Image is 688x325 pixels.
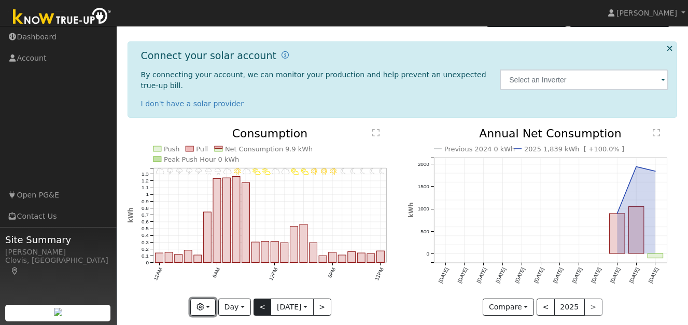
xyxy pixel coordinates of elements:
[215,168,221,175] i: 6AM - Drizzle
[456,267,468,284] text: [DATE]
[164,156,240,163] text: Peak Push Hour 0 kWh
[374,267,385,281] text: 11PM
[242,183,250,263] rect: onclick=""
[380,168,385,175] i: 11PM - Clear
[212,267,221,279] text: 6AM
[205,168,212,175] i: 5AM - Drizzle
[166,168,173,175] i: 1AM - Thunderstorms
[327,267,337,279] text: 6PM
[319,256,327,263] rect: onclick=""
[5,233,111,247] span: Site Summary
[648,267,659,284] text: [DATE]
[653,169,657,174] circle: onclick=""
[537,299,555,316] button: <
[5,247,111,258] div: [PERSON_NAME]
[437,267,449,284] text: [DATE]
[301,168,309,175] i: 3PM - PartlyCloudy
[234,168,241,175] i: 8AM - MostlyClear
[500,69,668,90] input: Select an Inverter
[5,255,111,277] div: Clovis, [GEOGRAPHIC_DATA]
[142,199,149,204] text: 0.9
[232,177,240,263] rect: onclick=""
[590,267,602,284] text: [DATE]
[254,299,272,316] button: <
[251,243,259,263] rect: onclick=""
[615,212,620,216] circle: onclick=""
[146,260,149,266] text: 0
[313,299,331,316] button: >
[142,226,149,232] text: 0.5
[653,129,660,137] text: 
[348,252,356,263] rect: onclick=""
[195,168,202,175] i: 4AM - Thunderstorms
[610,214,625,254] rect: onclick=""
[142,239,149,245] text: 0.3
[186,168,192,175] i: 3AM - Thunderstorms
[310,243,317,263] rect: onclick=""
[554,299,585,316] button: 2025
[483,299,534,316] button: Compare
[628,267,640,284] text: [DATE]
[408,203,415,218] text: kWh
[164,145,180,153] text: Push
[142,185,149,191] text: 1.1
[370,168,375,175] i: 10PM - Clear
[146,192,149,197] text: 1
[142,213,149,218] text: 0.7
[225,145,313,153] text: Net Consumption 9.9 kWh
[261,242,269,263] rect: onclick=""
[338,256,346,263] rect: onclick=""
[609,267,621,284] text: [DATE]
[367,254,375,263] rect: onclick=""
[141,50,276,62] h1: Connect your solar account
[142,233,149,238] text: 0.4
[165,253,173,263] rect: onclick=""
[524,145,624,153] text: 2025 1,839 kWh [ +100.0% ]
[194,256,202,263] rect: onclick=""
[479,127,622,140] text: Annual Net Consumption
[616,9,677,17] span: [PERSON_NAME]
[222,178,230,263] rect: onclick=""
[268,267,279,281] text: 12PM
[341,168,346,175] i: 7PM - Clear
[142,253,149,259] text: 0.1
[571,267,583,284] text: [DATE]
[223,168,232,175] i: 7AM - MostlyCloudy
[444,145,515,153] text: Previous 2024 0 kWh
[291,168,299,175] i: 2PM - PartlyCloudy
[290,227,298,263] rect: onclick=""
[196,145,208,153] text: Pull
[203,213,211,263] rect: onclick=""
[142,171,149,177] text: 1.3
[629,207,644,254] rect: onclick=""
[141,70,486,90] span: By connecting your account, we can monitor your production and help prevent an unexpected true-up...
[54,308,62,316] img: retrieve
[272,168,280,175] i: 12PM - MostlyCloudy
[377,251,385,263] rect: onclick=""
[634,165,638,169] circle: onclick=""
[218,299,250,316] button: Day
[330,168,336,175] i: 6PM - Clear
[417,206,429,212] text: 1000
[280,243,288,263] rect: onclick=""
[174,255,182,263] rect: onclick=""
[372,129,380,137] text: 
[321,168,327,175] i: 5PM - Clear
[142,178,149,184] text: 1.2
[142,219,149,225] text: 0.6
[426,251,429,257] text: 0
[262,168,271,175] i: 11AM - PartlyCloudy
[360,168,366,175] i: 9PM - Clear
[300,224,307,263] rect: onclick=""
[495,267,507,284] text: [DATE]
[176,168,182,175] i: 2AM - Thunderstorms
[155,253,163,263] rect: onclick=""
[232,127,308,140] text: Consumption
[552,267,564,284] text: [DATE]
[243,168,251,175] i: 9AM - MostlyCloudy
[417,161,429,167] text: 2000
[417,184,429,190] text: 1500
[358,253,366,263] rect: onclick=""
[142,247,149,252] text: 0.2
[8,6,117,29] img: Know True-Up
